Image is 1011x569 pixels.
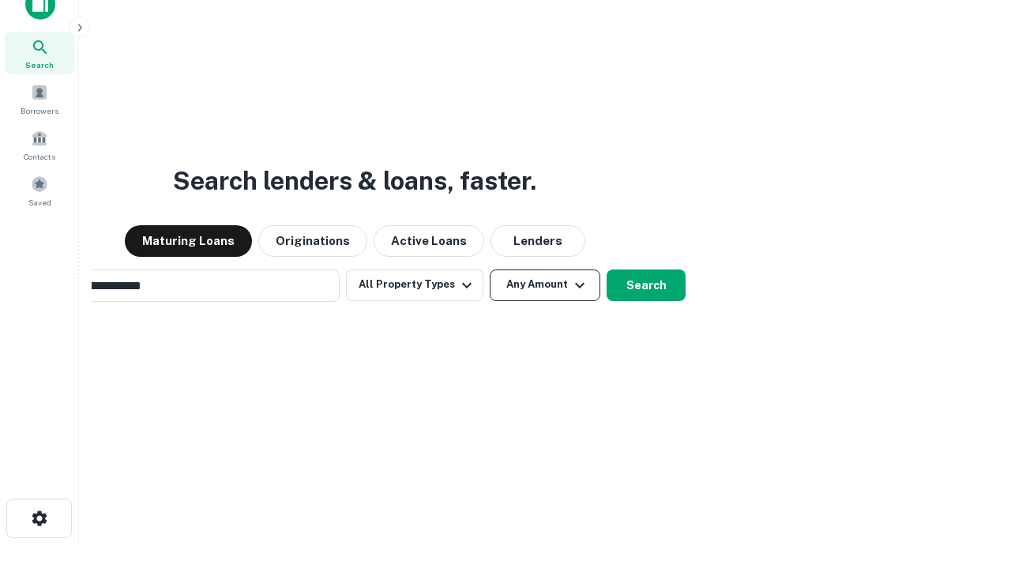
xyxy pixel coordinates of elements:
a: Contacts [5,123,74,166]
span: Contacts [24,150,55,163]
iframe: Chat Widget [932,392,1011,468]
button: All Property Types [346,269,483,301]
a: Borrowers [5,77,74,120]
span: Search [25,58,54,71]
button: Active Loans [374,225,484,257]
button: Any Amount [490,269,600,301]
button: Search [607,269,686,301]
h3: Search lenders & loans, faster. [173,162,536,200]
a: Saved [5,169,74,212]
button: Maturing Loans [125,225,252,257]
button: Lenders [490,225,585,257]
span: Borrowers [21,104,58,117]
span: Saved [28,196,51,209]
button: Originations [258,225,367,257]
a: Search [5,32,74,74]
